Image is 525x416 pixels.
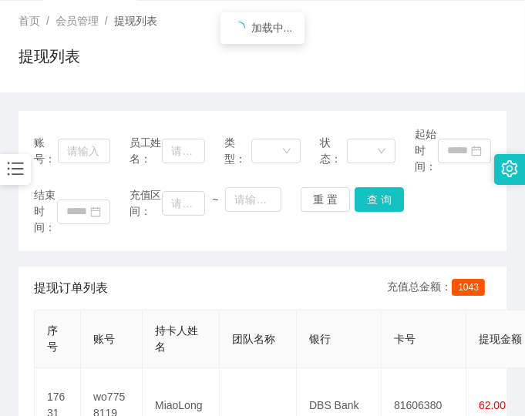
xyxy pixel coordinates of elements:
[479,399,506,411] span: 62.00
[232,333,275,345] span: 团队名称
[19,15,40,27] span: 首页
[56,15,99,27] span: 会员管理
[46,15,49,27] span: /
[34,135,58,167] span: 账号：
[251,22,293,34] span: 加载中...
[47,324,58,353] span: 序号
[225,187,281,212] input: 请输入最大值为
[130,135,163,167] span: 员工姓名：
[224,135,251,167] span: 类型：
[114,15,157,27] span: 提现列表
[162,139,205,163] input: 请输入
[19,45,80,68] h1: 提现列表
[355,187,404,212] button: 查 询
[501,160,518,177] i: 图标: setting
[471,146,482,156] i: 图标: calendar
[5,159,25,179] i: 图标: bars
[93,333,115,345] span: 账号
[105,15,108,27] span: /
[233,22,245,34] i: icon: loading
[301,187,350,212] button: 重 置
[58,139,109,163] input: 请输入
[205,192,225,208] span: ~
[162,191,205,216] input: 请输入最小值为
[377,146,386,157] i: 图标: down
[90,206,101,217] i: 图标: calendar
[130,187,163,220] span: 充值区间：
[155,324,198,353] span: 持卡人姓名
[309,333,331,345] span: 银行
[320,135,347,167] span: 状态：
[479,333,522,345] span: 提现金额
[452,279,485,296] span: 1043
[34,279,108,297] span: 提现订单列表
[415,126,438,175] span: 起始时间：
[282,146,291,157] i: 图标: down
[34,187,57,236] span: 结束时间：
[387,279,491,297] div: 充值总金额：
[394,333,416,345] span: 卡号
